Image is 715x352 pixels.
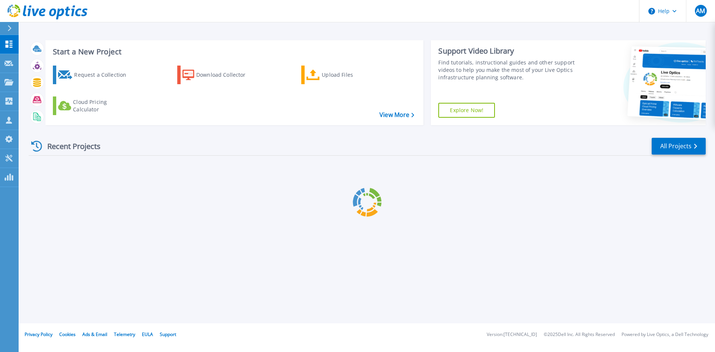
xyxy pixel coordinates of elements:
div: Download Collector [196,67,256,82]
a: Privacy Policy [25,331,53,337]
a: Upload Files [301,66,384,84]
span: AM [696,8,705,14]
h3: Start a New Project [53,48,414,56]
a: Ads & Email [82,331,107,337]
a: EULA [142,331,153,337]
a: Cloud Pricing Calculator [53,96,136,115]
div: Support Video Library [438,46,578,56]
div: Request a Collection [74,67,134,82]
a: Support [160,331,176,337]
a: Explore Now! [438,103,495,118]
a: Request a Collection [53,66,136,84]
li: Powered by Live Optics, a Dell Technology [622,332,708,337]
a: Telemetry [114,331,135,337]
li: © 2025 Dell Inc. All Rights Reserved [544,332,615,337]
div: Cloud Pricing Calculator [73,98,133,113]
li: Version: [TECHNICAL_ID] [487,332,537,337]
a: View More [379,111,414,118]
div: Recent Projects [29,137,111,155]
a: Download Collector [177,66,260,84]
a: All Projects [652,138,706,155]
div: Find tutorials, instructional guides and other support videos to help you make the most of your L... [438,59,578,81]
a: Cookies [59,331,76,337]
div: Upload Files [322,67,381,82]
